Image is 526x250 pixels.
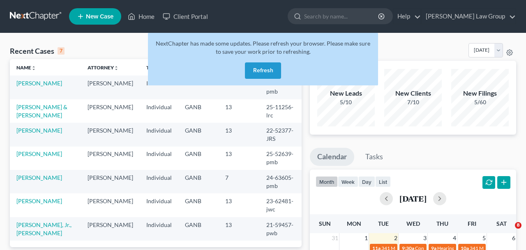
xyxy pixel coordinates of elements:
td: 25-52639-pmb [260,147,302,170]
span: Mon [347,220,361,227]
iframe: Intercom live chat [498,222,518,242]
span: 4 [452,233,457,243]
td: GANB [178,99,219,123]
td: Individual [140,99,178,123]
div: 5/10 [317,98,375,106]
a: [PERSON_NAME] [16,127,62,134]
i: unfold_more [31,66,36,71]
a: [PERSON_NAME] [16,80,62,87]
td: 23-62481-jwc [260,193,302,217]
button: month [316,176,338,187]
a: [PERSON_NAME] [16,197,62,204]
span: Thu [436,220,448,227]
span: Tue [378,220,389,227]
td: [PERSON_NAME] [81,193,140,217]
h2: [DATE] [399,194,427,203]
td: [PERSON_NAME] [81,123,140,146]
td: [PERSON_NAME] [81,170,140,193]
div: Recent Cases [10,46,65,56]
td: 13 [219,99,260,123]
button: week [338,176,358,187]
td: 13 [219,147,260,170]
a: Help [393,9,421,24]
td: 13 [219,123,260,146]
td: 24-63605-pmb [260,170,302,193]
button: day [358,176,375,187]
div: New Clients [384,89,442,98]
td: Individual [140,193,178,217]
a: [PERSON_NAME] [16,150,62,157]
button: list [375,176,391,187]
td: GANB [178,147,219,170]
span: NextChapter has made some updates. Please refresh your browser. Please make sure to save your wor... [156,40,370,55]
span: Sat [496,220,507,227]
input: Search by name... [304,9,379,24]
td: 7 [219,170,260,193]
span: 1 [364,233,369,243]
td: [PERSON_NAME] [81,217,140,241]
a: Typeunfold_more [146,64,164,71]
td: Individual [140,123,178,146]
td: GANB [178,123,219,146]
a: Client Portal [159,9,212,24]
span: New Case [86,14,113,20]
button: Refresh [245,62,281,79]
td: 22-52377-JRS [260,123,302,146]
td: 21-59457-pwb [260,217,302,241]
div: New Leads [317,89,375,98]
span: 3 [422,233,427,243]
span: 8 [515,222,521,229]
a: [PERSON_NAME], Jr., [PERSON_NAME] [16,221,72,236]
td: 13 [219,193,260,217]
span: 5 [482,233,487,243]
td: [PERSON_NAME] [81,147,140,170]
a: [PERSON_NAME] Law Group [422,9,516,24]
a: Calendar [310,148,354,166]
span: Wed [406,220,420,227]
td: 25-11256-lrc [260,99,302,123]
a: Nameunfold_more [16,64,36,71]
td: GANB [178,170,219,193]
a: [PERSON_NAME] & [PERSON_NAME] [16,103,67,119]
div: 7 [58,47,65,55]
td: 13 [219,217,260,241]
span: 31 [331,233,339,243]
div: New Filings [451,89,509,98]
a: Attorneyunfold_more [88,64,119,71]
a: Home [124,9,159,24]
td: Individual [140,170,178,193]
span: 2 [393,233,398,243]
td: [PERSON_NAME] [81,99,140,123]
td: GANB [178,217,219,241]
a: [PERSON_NAME] [16,174,62,181]
td: Individual [140,147,178,170]
td: Individual [140,217,178,241]
td: Individual [140,76,178,99]
i: unfold_more [114,66,119,71]
div: 7/10 [384,98,442,106]
td: [PERSON_NAME] [81,76,140,99]
td: GANB [178,193,219,217]
a: Tasks [358,148,390,166]
span: Fri [468,220,476,227]
div: 5/60 [451,98,509,106]
span: Sun [319,220,331,227]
